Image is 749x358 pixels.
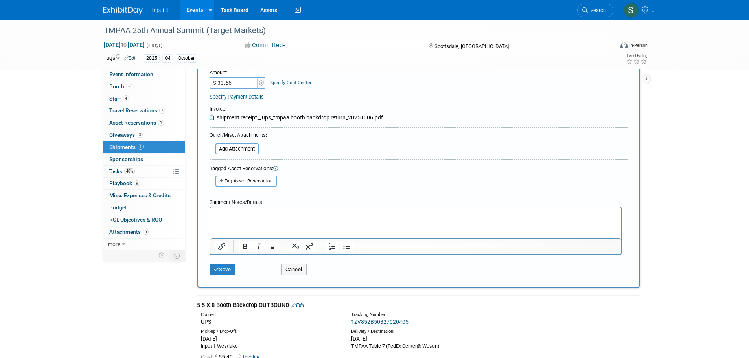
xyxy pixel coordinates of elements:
a: Budget [103,202,185,214]
a: Remove Attachment [210,114,217,121]
span: Shipments [109,144,144,150]
div: Input 1 Westlake [201,343,339,350]
button: Committed [242,41,289,50]
span: Budget [109,204,127,211]
div: Tagged Asset Reservations: [210,165,628,173]
span: Event Information [109,71,153,77]
img: Susan Stout [624,3,639,18]
button: Numbered list [326,241,339,252]
span: Asset Reservations [109,119,164,126]
div: UPS [201,318,339,326]
span: 4 [123,95,129,101]
img: Format-Inperson.png [620,42,628,48]
td: Personalize Event Tab Strip [155,250,169,261]
a: Staff4 [103,93,185,105]
span: 1 [158,120,164,126]
iframe: Rich Text Area [210,207,621,238]
span: Attachments [109,229,149,235]
span: ROI, Objectives & ROO [109,217,162,223]
span: 9 [134,180,140,186]
span: Sponsorships [109,156,143,162]
div: 5.5 X 8 Booth Backdrop OUTBOUND [197,301,640,309]
span: 40% [124,168,135,174]
button: Insert/edit link [215,241,228,252]
a: Playbook9 [103,178,185,189]
span: (4 days) [146,43,162,48]
div: Other/Misc. Attachments: [210,132,267,141]
td: Toggle Event Tabs [169,250,185,261]
span: Tag Asset Reservation [225,178,273,184]
a: Asset Reservations1 [103,117,185,129]
button: Italic [252,241,265,252]
div: Courier: [201,312,339,318]
span: Giveaways [109,132,143,138]
div: TMPAA Table 7 (FedEx Center@ Westin) [351,343,490,350]
button: Bullet list [340,241,353,252]
a: Shipments1 [103,141,185,153]
div: Invoice: [210,106,383,114]
a: Tasks40% [103,166,185,178]
a: Booth [103,81,185,93]
button: Underline [266,241,279,252]
span: shipment receipt _ ups_tmpaa booth backdrop return_20251006.pdf [217,114,383,121]
div: TMPAA 25th Annual Summit (Target Markets) [101,24,602,38]
div: Event Rating [626,54,647,58]
span: 7 [159,108,165,114]
span: Input 1 [152,7,169,13]
span: Search [588,7,606,13]
td: Tags [103,54,137,63]
span: to [120,42,128,48]
button: Superscript [303,241,316,252]
div: Pick-up / Drop-Off: [201,329,339,335]
span: [DATE] [DATE] [103,41,145,48]
div: In-Person [629,42,648,48]
a: Giveaways3 [103,129,185,141]
span: Misc. Expenses & Credits [109,192,171,198]
button: Tag Asset Reservation [215,176,277,186]
span: 1 [138,144,144,150]
div: [DATE] [351,335,490,343]
a: Specify Cost Center [270,80,311,85]
span: 6 [143,229,149,235]
div: October [176,54,197,62]
a: ROI, Objectives & ROO [103,214,185,226]
button: Subscript [289,241,302,252]
a: Attachments6 [103,226,185,238]
span: more [108,241,120,247]
div: Shipment Notes/Details: [210,195,622,207]
div: Tracking Number: [351,312,527,318]
span: Scottsdale, [GEOGRAPHIC_DATA] [434,43,509,49]
button: Cancel [281,264,307,275]
a: Edit [291,302,304,308]
span: Tasks [109,168,135,174]
a: Sponsorships [103,154,185,165]
div: [DATE] [201,335,339,343]
span: Staff [109,95,129,102]
i: Booth reservation complete [128,84,132,88]
span: Playbook [109,180,140,186]
span: Booth [109,83,133,90]
a: Travel Reservations7 [103,105,185,117]
a: Event Information [103,69,185,81]
a: more [103,239,185,250]
a: Edit [124,55,137,61]
div: 2025 [144,54,160,62]
a: Specify Payment Details [210,94,264,100]
img: ExhibitDay [103,7,143,15]
a: 1ZV852B50327020405 [351,319,409,325]
a: Misc. Expenses & Credits [103,190,185,202]
a: Search [577,4,613,17]
span: 3 [137,132,143,138]
div: Amount [210,69,267,77]
button: Bold [238,241,252,252]
div: Delivery / Destination: [351,329,490,335]
div: Event Format [567,41,648,53]
button: Save [210,264,236,275]
div: Q4 [162,54,173,62]
span: Travel Reservations [109,107,165,114]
